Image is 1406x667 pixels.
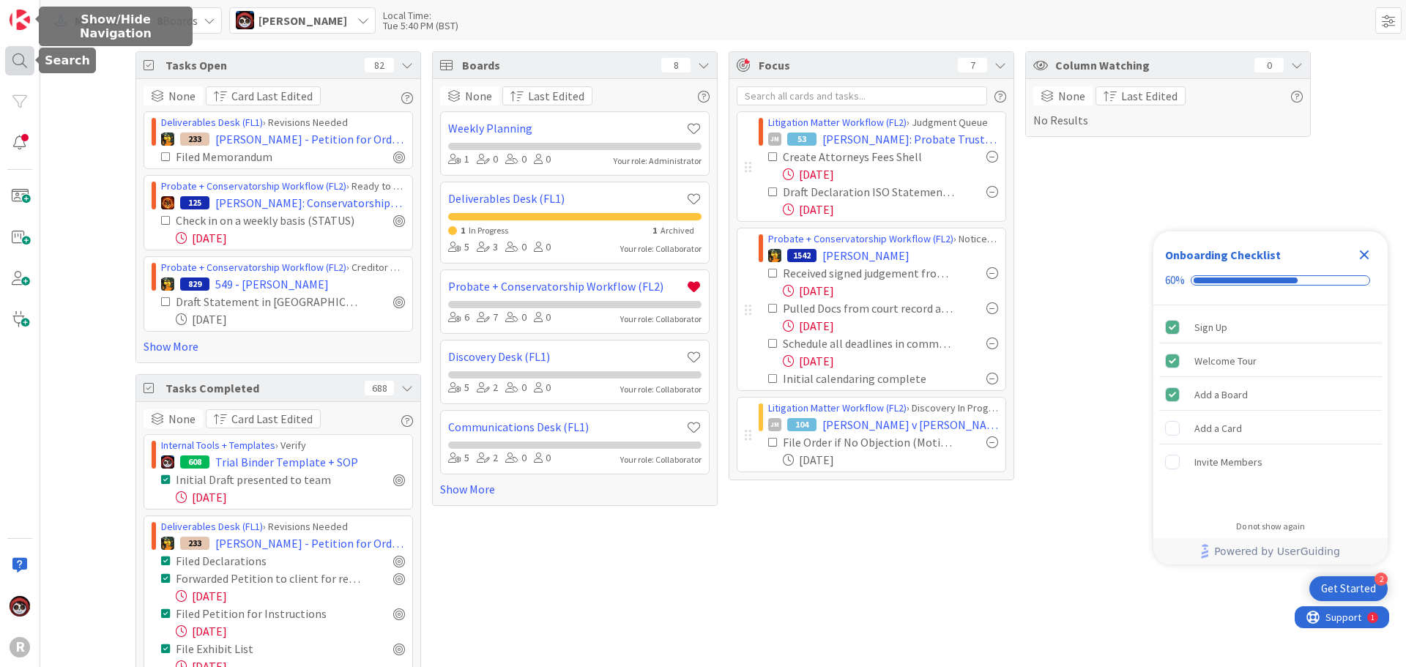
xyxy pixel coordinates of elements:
[783,299,954,317] div: Pulled Docs from court record and saved to file
[45,12,187,40] h5: Show/Hide Navigation
[161,260,405,275] div: › Creditor Claim Waiting Period
[1165,274,1185,287] div: 60%
[448,380,469,396] div: 5
[787,418,817,431] div: 104
[737,86,987,105] input: Search all cards and tasks...
[502,86,592,105] button: Last Edited
[783,370,952,387] div: Initial calendaring complete
[176,310,405,328] div: [DATE]
[469,225,508,236] span: In Progress
[1321,581,1376,596] div: Get Started
[176,148,327,165] div: Filed Memorandum
[505,450,527,466] div: 0
[783,282,998,299] div: [DATE]
[783,352,998,370] div: [DATE]
[161,519,405,534] div: › Revisions Needed
[505,380,527,396] div: 0
[505,152,527,168] div: 0
[383,10,458,21] div: Local Time:
[440,480,710,498] a: Show More
[176,229,405,247] div: [DATE]
[1214,543,1340,560] span: Powered by UserGuiding
[768,418,781,431] div: JM
[1159,345,1382,377] div: Welcome Tour is complete.
[231,87,313,105] span: Card Last Edited
[161,116,263,129] a: Deliverables Desk (FL1)
[165,379,357,397] span: Tasks Completed
[1353,243,1376,267] div: Close Checklist
[161,179,405,194] div: › Ready to Close Matter
[215,275,329,293] span: 549 - [PERSON_NAME]
[461,225,465,236] span: 1
[783,183,954,201] div: Draft Declaration ISO Statement of Attorneys Fees
[768,116,907,129] a: Litigation Matter Workflow (FL2)
[1121,87,1178,105] span: Last Edited
[1194,352,1257,370] div: Welcome Tour
[165,56,357,74] span: Tasks Open
[1194,318,1227,336] div: Sign Up
[1194,453,1262,471] div: Invite Members
[783,317,998,335] div: [DATE]
[176,622,405,640] div: [DATE]
[176,605,354,622] div: Filed Petition for Instructions
[534,380,551,396] div: 0
[1254,58,1284,72] div: 0
[161,179,346,193] a: Probate + Conservatorship Workflow (FL2)
[161,261,346,274] a: Probate + Conservatorship Workflow (FL2)
[215,534,405,552] span: [PERSON_NAME] - Petition for Order for Surrender of Assets
[1153,538,1388,564] div: Footer
[1165,246,1281,264] div: Onboarding Checklist
[477,450,498,466] div: 2
[176,570,361,587] div: Forwarded Petition to client for review/signature
[1159,379,1382,411] div: Add a Board is complete.
[1194,420,1242,437] div: Add a Card
[176,552,324,570] div: Filed Declarations
[534,450,551,466] div: 0
[176,293,361,310] div: Draft Statement in [GEOGRAPHIC_DATA]
[528,87,584,105] span: Last Edited
[448,239,469,256] div: 5
[180,537,209,550] div: 233
[1165,274,1376,287] div: Checklist progress: 60%
[614,154,702,168] div: Your role: Administrator
[505,239,527,256] div: 0
[783,201,998,218] div: [DATE]
[448,152,469,168] div: 1
[10,10,30,30] img: Visit kanbanzone.com
[1058,87,1085,105] span: None
[768,231,998,247] div: › Notices Queue
[161,455,174,469] img: JS
[505,310,527,326] div: 0
[1159,446,1382,478] div: Invite Members is incomplete.
[783,433,954,451] div: File Order if No Objection (Motion to Continue Hearing)
[144,338,413,355] a: Show More
[958,58,987,72] div: 7
[477,310,498,326] div: 7
[1236,521,1305,532] div: Do not show again
[462,56,654,74] span: Boards
[620,242,702,256] div: Your role: Collaborator
[465,87,492,105] span: None
[768,133,781,146] div: JM
[787,133,817,146] div: 53
[1153,305,1388,511] div: Checklist items
[180,277,209,291] div: 829
[783,148,950,165] div: Create Attorneys Fees Shell
[1033,86,1303,129] div: No Results
[620,313,702,326] div: Your role: Collaborator
[161,439,275,452] a: Internal Tools + Templates
[176,587,405,605] div: [DATE]
[759,56,946,74] span: Focus
[161,537,174,550] img: MR
[161,133,174,146] img: MR
[236,11,254,29] img: JS
[1159,412,1382,444] div: Add a Card is incomplete.
[231,410,313,428] span: Card Last Edited
[783,335,954,352] div: Schedule all deadlines in comment and Deadline Checklist [move to P4 Notice Quene]
[1194,386,1248,403] div: Add a Board
[383,21,458,31] div: Tue 5:40 PM (BST)
[448,119,686,137] a: Weekly Planning
[1153,231,1388,564] div: Checklist Container
[31,2,67,20] span: Support
[161,115,405,130] div: › Revisions Needed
